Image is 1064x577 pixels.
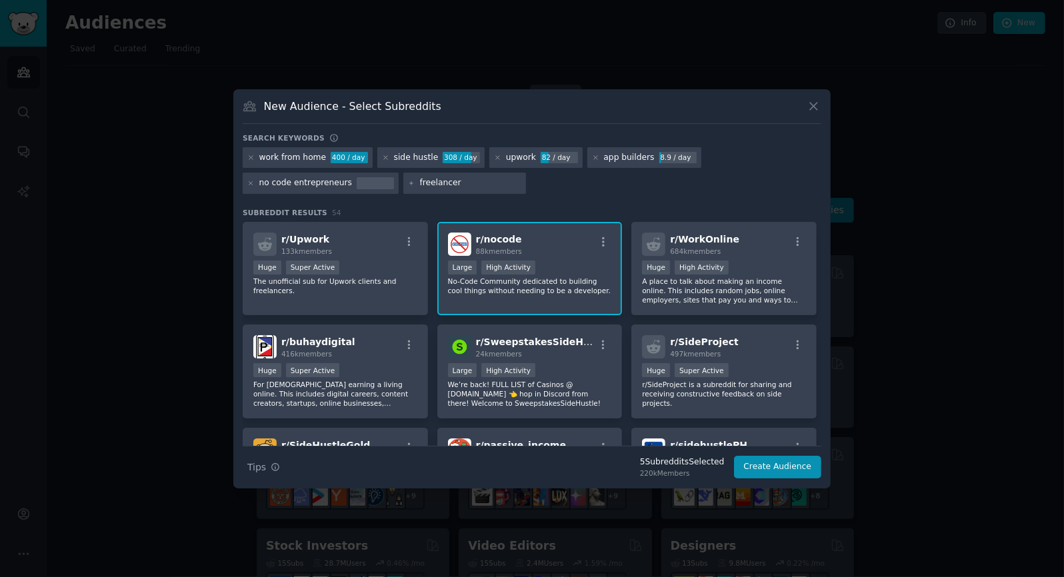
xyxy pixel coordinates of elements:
[642,438,665,462] img: sidehustlePH
[448,261,477,275] div: Large
[281,234,329,245] span: r/ Upwork
[286,363,340,377] div: Super Active
[281,247,332,255] span: 133k members
[253,335,277,358] img: buhaydigital
[332,209,341,217] span: 54
[481,363,535,377] div: High Activity
[506,152,536,164] div: upwork
[259,177,353,189] div: no code entrepreneurs
[448,277,612,295] p: No-Code Community dedicated to building cool things without needing to be a developer.
[640,456,725,468] div: 5 Subreddit s Selected
[253,261,281,275] div: Huge
[448,438,471,462] img: passive_income
[420,177,521,189] input: New Keyword
[243,456,285,479] button: Tips
[443,152,480,164] div: 308 / day
[331,152,368,164] div: 400 / day
[243,208,327,217] span: Subreddit Results
[286,261,340,275] div: Super Active
[259,152,327,164] div: work from home
[670,234,739,245] span: r/ WorkOnline
[253,277,417,295] p: The unofficial sub for Upwork clients and freelancers.
[253,380,417,408] p: For [DEMOGRAPHIC_DATA] earning a living online. This includes digital careers, content creators, ...
[670,440,747,450] span: r/ sidehustlePH
[675,261,729,275] div: High Activity
[253,438,277,462] img: SideHustleGold
[734,456,822,478] button: Create Audience
[541,152,578,164] div: 82 / day
[642,277,806,304] p: A place to talk about making an income online. This includes random jobs, online employers, sites...
[476,247,522,255] span: 88k members
[642,380,806,408] p: r/SideProject is a subreddit for sharing and receiving constructive feedback on side projects.
[281,336,355,347] span: r/ buhaydigital
[476,440,566,450] span: r/ passive_income
[448,335,471,358] img: SweepstakesSideHustle
[448,233,471,256] img: nocode
[476,234,522,245] span: r/ nocode
[448,363,477,377] div: Large
[253,363,281,377] div: Huge
[670,247,721,255] span: 684k members
[604,152,655,164] div: app builders
[476,336,610,347] span: r/ SweepstakesSideHustle
[247,460,266,474] span: Tips
[394,152,439,164] div: side hustle
[476,350,522,358] span: 24k members
[642,363,670,377] div: Huge
[481,261,535,275] div: High Activity
[670,336,739,347] span: r/ SideProject
[675,363,729,377] div: Super Active
[281,350,332,358] span: 416k members
[640,468,725,478] div: 220k Members
[243,133,325,143] h3: Search keywords
[659,152,697,164] div: 8.9 / day
[281,440,370,450] span: r/ SideHustleGold
[642,261,670,275] div: Huge
[670,350,721,358] span: 497k members
[448,380,612,408] p: We’re back! FULL LIST of Casinos @ [DOMAIN_NAME] 👈 hop in Discord from there! Welcome to Sweepsta...
[264,99,441,113] h3: New Audience - Select Subreddits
